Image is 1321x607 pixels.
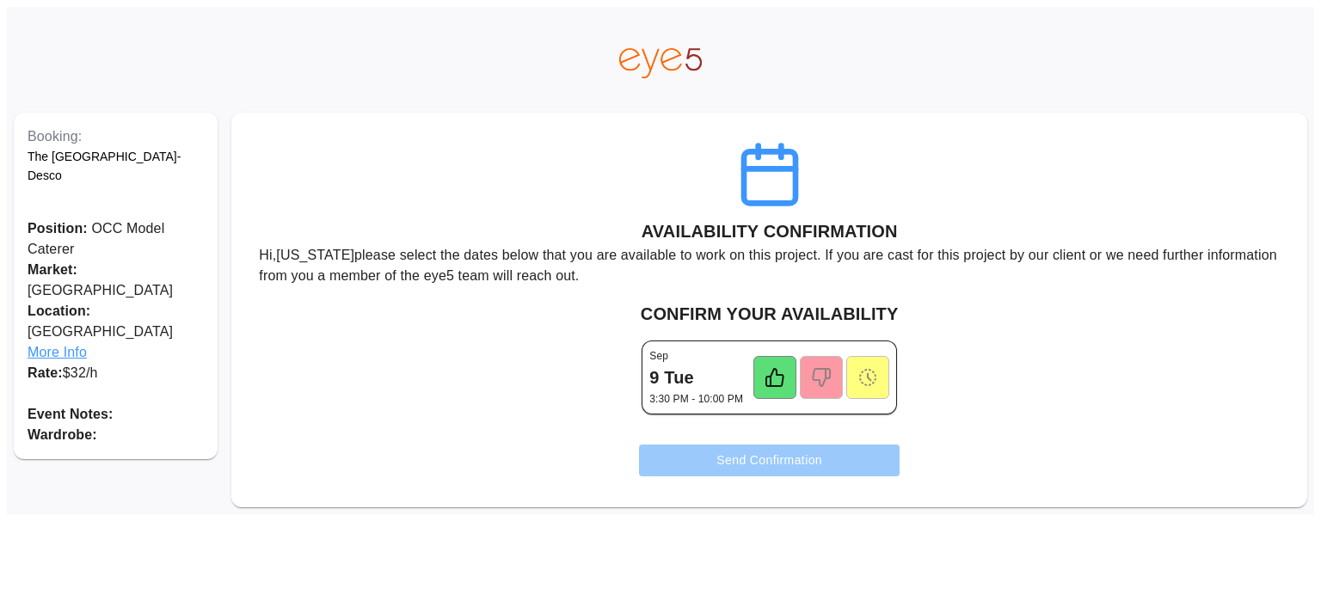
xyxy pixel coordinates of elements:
p: Wardrobe: [28,425,204,445]
h6: 9 Tue [649,364,694,391]
p: [GEOGRAPHIC_DATA] [28,301,204,363]
span: More Info [28,342,204,363]
span: Location: [28,301,204,322]
p: Event Notes: [28,404,204,425]
p: Sep [649,348,668,364]
p: $ 32 /h [28,363,204,383]
span: Position: [28,221,88,236]
p: 3:30 PM - 10:00 PM [649,391,743,407]
h6: CONFIRM YOUR AVAILABILITY [245,300,1293,328]
p: Booking: [28,126,204,147]
h6: AVAILABILITY CONFIRMATION [642,218,898,245]
span: Market: [28,262,77,277]
p: The [GEOGRAPHIC_DATA]- Desco [28,147,204,186]
button: Send Confirmation [639,445,900,476]
p: Hi, [US_STATE] please select the dates below that you are available to work on this project. If y... [259,245,1280,286]
img: eye5 [619,48,702,78]
span: Rate: [28,365,63,380]
p: OCC Model Caterer [28,218,204,260]
p: [GEOGRAPHIC_DATA] [28,260,204,301]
